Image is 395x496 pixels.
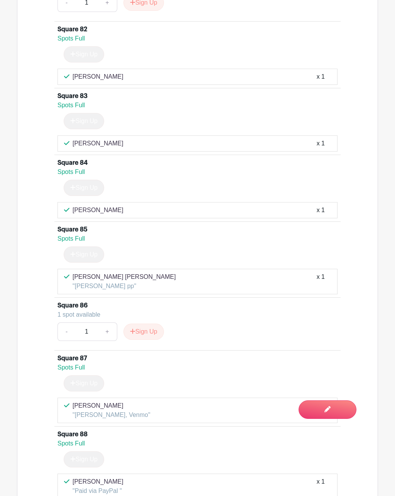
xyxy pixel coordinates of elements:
div: x 1 [317,272,325,291]
div: 1 spot available [57,310,331,319]
p: [PERSON_NAME] [73,139,123,148]
p: "[PERSON_NAME] pp" [73,282,176,291]
a: - [57,322,75,341]
div: Square 83 [57,91,88,101]
p: [PERSON_NAME] [73,477,123,486]
button: Sign Up [123,324,164,340]
a: + [98,322,117,341]
div: x 1 [317,477,325,496]
span: Spots Full [57,364,85,371]
div: x 1 [317,72,325,81]
span: Spots Full [57,35,85,42]
div: Square 84 [57,158,88,167]
span: Spots Full [57,235,85,242]
span: Spots Full [57,102,85,108]
p: [PERSON_NAME] [73,72,123,81]
div: Square 82 [57,25,87,34]
p: "Paid via PayPal " [73,486,123,496]
div: x 1 [317,206,325,215]
p: [PERSON_NAME] [PERSON_NAME] [73,272,176,282]
span: Spots Full [57,169,85,175]
p: [PERSON_NAME] [73,401,150,410]
div: Square 85 [57,225,88,234]
p: "[PERSON_NAME], Venmo" [73,410,150,420]
div: x 1 [317,139,325,148]
p: [PERSON_NAME] [73,206,123,215]
div: Square 87 [57,354,87,363]
span: Spots Full [57,440,85,447]
div: Square 88 [57,430,88,439]
div: Square 86 [57,301,88,310]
